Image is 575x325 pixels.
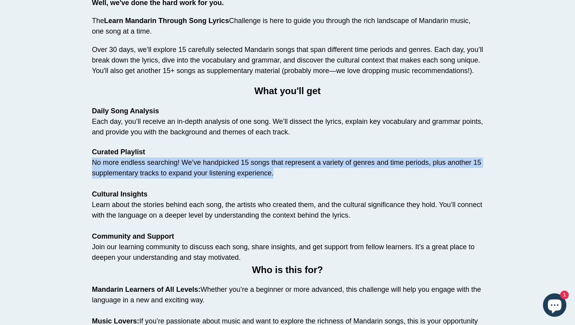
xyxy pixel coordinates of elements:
[104,17,229,25] strong: Learn Mandarin Through Song Lyrics
[92,286,481,304] span: Whether you’re a beginner or more advanced, this challenge will help you engage with the language...
[92,286,200,293] strong: Mandarin Learners of All Levels:
[92,190,147,198] strong: Cultural Insights
[254,86,321,96] span: What you'll get
[252,264,323,275] span: Who is this for?
[92,46,483,75] span: Over 30 days, we’ll explore 15 carefully selected Mandarin songs that span different time periods...
[541,293,569,319] inbox-online-store-chat: Shopify online store chat
[92,232,174,240] strong: Community and Support
[92,159,481,177] span: No more endless searching! We’ve handpicked 15 songs that represent a variety of genres and time ...
[92,148,145,156] strong: Curated Playlist
[92,107,159,115] strong: Daily Song Analysis
[92,118,483,136] span: Each day, you’ll receive an in-depth analysis of one song. We’ll dissect the lyrics, explain key ...
[92,17,471,35] span: The Challenge is here to guide you through the rich landscape of Mandarin music, one song at a time.
[92,201,482,219] span: Learn about the stories behind each song, the artists who created them, and the cultural signific...
[92,243,474,261] span: Join our learning community to discuss each song, share insights, and get support from fellow lea...
[92,317,139,325] strong: Music Lovers:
